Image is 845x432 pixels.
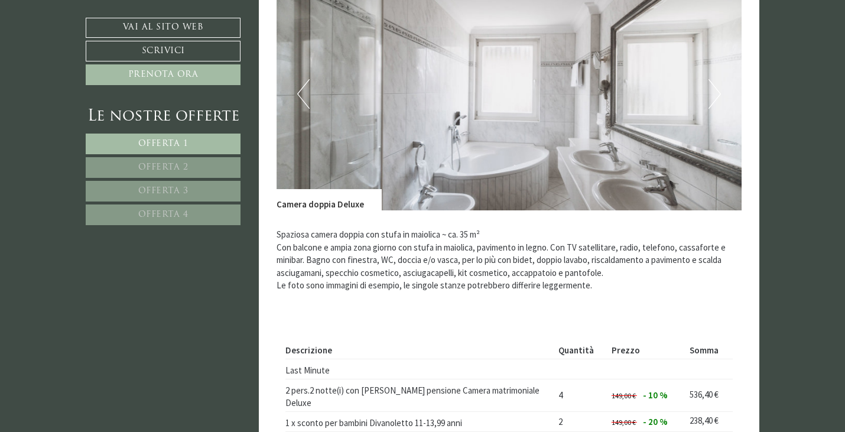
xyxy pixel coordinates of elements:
[285,412,554,432] td: 1 x sconto per bambini Divanoletto 11-13,99 anni
[138,163,188,172] span: Offerta 2
[86,18,240,38] a: Vai al sito web
[554,412,607,432] td: 2
[297,79,310,109] button: Previous
[685,412,733,432] td: 238,40 €
[554,342,607,359] th: Quantità
[138,139,188,148] span: Offerta 1
[401,311,466,332] button: Invia
[612,418,636,427] span: 149,00 €
[643,416,668,427] span: - 20 %
[285,359,554,379] td: Last Minute
[213,9,253,28] div: [DATE]
[277,189,382,210] div: Camera doppia Deluxe
[708,79,721,109] button: Next
[685,342,733,359] th: Somma
[285,379,554,412] td: 2 pers.2 notte(i) con [PERSON_NAME] pensione Camera matrimoniale Deluxe
[607,342,685,359] th: Prezzo
[554,379,607,412] td: 4
[685,379,733,412] td: 536,40 €
[18,55,157,63] small: 20:40
[9,31,162,65] div: Buon giorno, come possiamo aiutarla?
[138,187,188,196] span: Offerta 3
[612,391,636,400] span: 149,00 €
[86,64,240,85] a: Prenota ora
[643,389,668,401] span: - 10 %
[86,106,240,128] div: Le nostre offerte
[86,41,240,61] a: Scrivici
[138,210,188,219] span: Offerta 4
[18,34,157,43] div: Montis – Active Nature Spa
[285,342,554,359] th: Descrizione
[277,228,742,291] p: Spaziosa camera doppia con stufa in maiolica ~ ca. 35 m² Con balcone e ampia zona giorno con stuf...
